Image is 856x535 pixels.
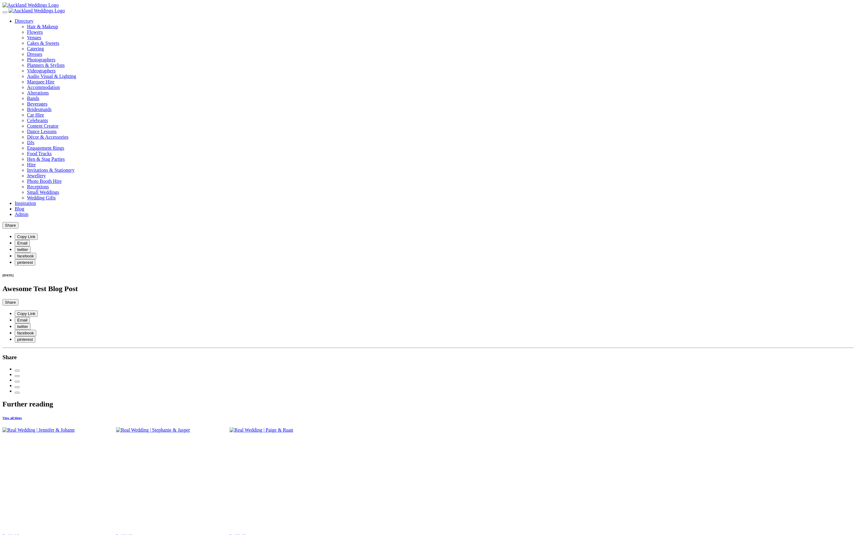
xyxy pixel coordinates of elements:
[27,24,854,29] a: Hair & Makeup
[27,129,56,134] a: Dance Lessons
[2,400,854,408] h2: Further reading
[27,85,60,90] a: Accommodation
[27,195,56,200] a: Wedding Gifts
[27,184,49,189] a: Receptions
[2,273,854,277] h6: [DATE]
[27,190,59,195] a: Small Weddings
[27,167,75,173] a: Invitations & Stationery
[15,317,30,323] button: Email
[15,310,38,317] button: Copy Link
[27,112,44,117] a: Car Hire
[15,18,33,24] a: Directory
[27,162,36,167] a: Hire
[15,336,35,343] button: pinterest
[15,206,24,211] a: Blog
[27,179,62,184] a: Photo Booth Hire
[27,173,46,178] a: Jewellery
[15,253,36,259] button: facebook
[27,123,59,129] a: Content Creator
[15,240,30,246] button: Email
[27,96,39,101] a: Bands
[27,40,854,46] a: Cakes & Sweets
[27,118,48,123] a: Celebrants
[2,416,22,420] a: View all blogs
[27,145,64,151] a: Engagement Rings
[27,52,854,57] a: Dresses
[27,57,854,63] a: Photographers
[2,310,854,343] ul: Share
[27,35,854,40] a: Venues
[27,90,49,95] a: Alterations
[15,246,31,253] button: twitter
[27,140,34,145] a: DJs
[15,212,28,217] a: Admin
[2,354,854,361] h3: Share
[15,330,36,336] button: facebook
[2,11,7,13] button: Menu
[27,29,854,35] a: Flowers
[27,156,65,162] a: Hen & Stag Parties
[2,285,854,293] h1: Awesome Test Blog Post
[27,68,854,74] a: Videographers
[15,259,35,266] button: pinterest
[116,427,190,433] img: Real Wedding | Stephanie & Jasper
[2,233,854,266] ul: Share
[27,63,854,68] a: Planners & Stylists
[9,8,65,13] img: Auckland Weddings Logo
[27,101,48,106] a: Beverages
[2,299,18,306] button: Share
[15,323,31,330] button: twitter
[27,46,854,52] a: Catering
[27,134,68,140] a: Décor & Accessories
[2,222,18,229] button: Share
[15,201,36,206] a: Inspiration
[5,300,16,305] span: Share
[27,79,854,85] a: Marquee Hire
[27,74,854,79] a: Audio Visual & Lighting
[230,427,293,433] img: Real Wedding | Paige & Ruan
[27,151,52,156] a: Food Trucks
[2,2,59,8] img: Auckland Weddings Logo
[2,427,75,433] img: Real Wedding | Jennifer & Johann
[15,233,38,240] button: Copy Link
[5,223,16,228] span: Share
[27,107,52,112] a: Bridesmaids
